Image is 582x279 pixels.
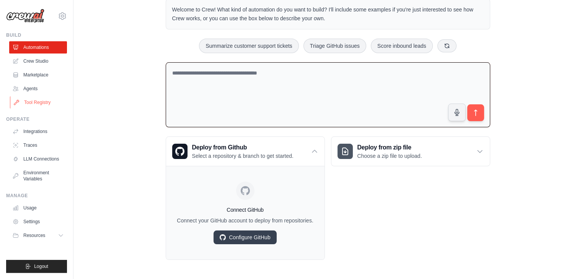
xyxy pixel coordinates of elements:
[6,32,67,38] div: Build
[357,152,422,160] p: Choose a zip file to upload.
[192,143,293,152] h3: Deploy from Github
[357,143,422,152] h3: Deploy from zip file
[9,202,67,214] a: Usage
[544,242,582,279] iframe: Chat Widget
[6,260,67,273] button: Logout
[34,263,48,269] span: Logout
[9,55,67,67] a: Crew Studio
[199,39,298,53] button: Summarize customer support tickets
[6,9,44,23] img: Logo
[303,39,366,53] button: Triage GitHub issues
[9,69,67,81] a: Marketplace
[172,5,484,23] p: Welcome to Crew! What kind of automation do you want to build? I'll include some examples if you'...
[214,230,276,244] a: Configure GitHub
[9,83,67,95] a: Agents
[9,139,67,151] a: Traces
[23,232,45,238] span: Resources
[9,125,67,138] a: Integrations
[9,216,67,228] a: Settings
[9,153,67,165] a: LLM Connections
[172,206,318,214] h4: Connect GitHub
[172,217,318,224] p: Connect your GitHub account to deploy from repositories.
[10,96,68,109] a: Tool Registry
[9,41,67,54] a: Automations
[9,229,67,242] button: Resources
[371,39,433,53] button: Score inbound leads
[6,116,67,122] div: Operate
[9,167,67,185] a: Environment Variables
[6,193,67,199] div: Manage
[192,152,293,160] p: Select a repository & branch to get started.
